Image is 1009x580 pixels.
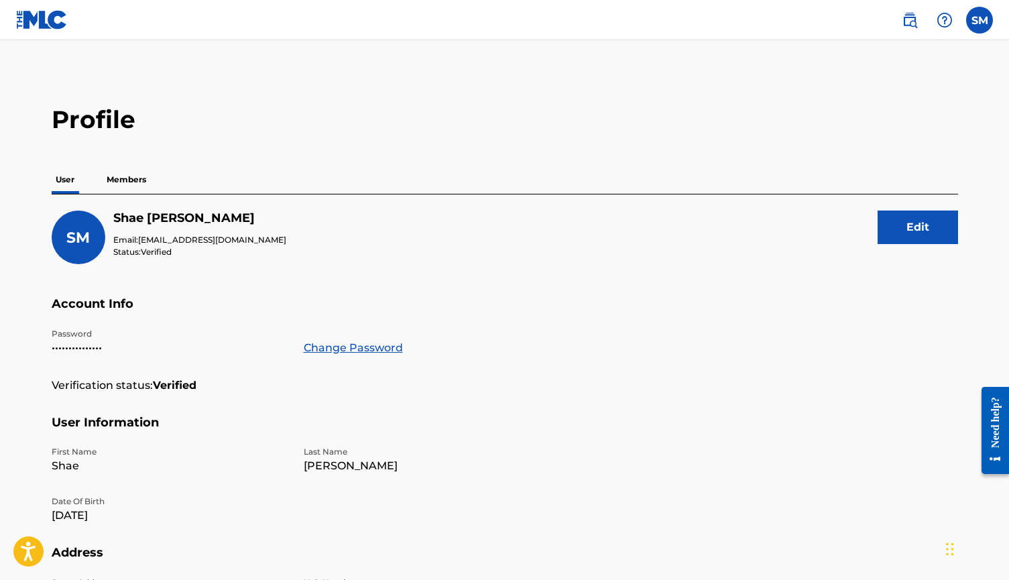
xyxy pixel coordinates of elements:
p: Members [103,166,150,194]
p: First Name [52,446,288,458]
h5: Address [52,545,958,577]
p: Password [52,328,288,340]
img: help [937,12,953,28]
h5: Account Info [52,296,958,328]
p: ••••••••••••••• [52,340,288,356]
p: Shae [52,458,288,474]
p: User [52,166,78,194]
iframe: Resource Center [971,375,1009,486]
a: Public Search [896,7,923,34]
p: Date Of Birth [52,496,288,508]
h2: Profile [52,105,958,135]
div: User Menu [966,7,993,34]
strong: Verified [153,378,196,394]
p: Status: [113,246,286,258]
p: Verification status: [52,378,153,394]
iframe: Chat Widget [942,516,1009,580]
h5: User Information [52,415,958,447]
p: Last Name [304,446,540,458]
span: SM [66,229,90,247]
p: Email: [113,234,286,246]
p: [DATE] [52,508,288,524]
h5: Shae McLeod [113,211,286,226]
button: Edit [878,211,958,244]
span: [EMAIL_ADDRESS][DOMAIN_NAME] [138,235,286,245]
p: [PERSON_NAME] [304,458,540,474]
img: search [902,12,918,28]
div: Drag [946,529,954,569]
div: Help [931,7,958,34]
img: MLC Logo [16,10,68,30]
a: Change Password [304,340,403,356]
span: Verified [141,247,172,257]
